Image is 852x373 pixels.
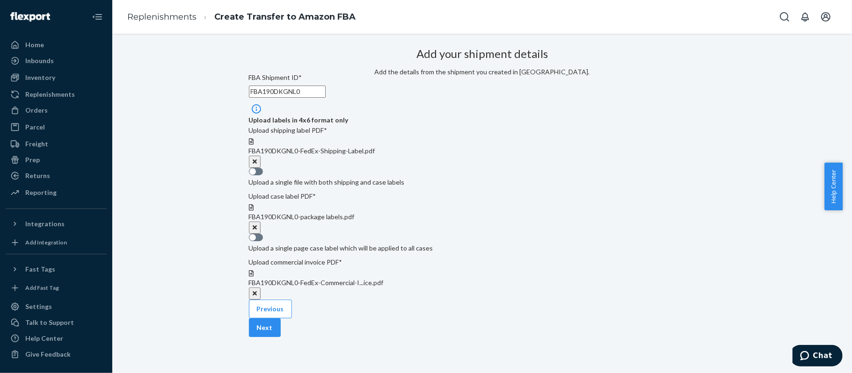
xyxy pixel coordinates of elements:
p: Upload a single file with both shipping and case labels [249,178,716,187]
span: FBA Shipment ID [249,73,302,81]
a: Replenishments [127,12,197,22]
button: Clear [249,222,261,234]
h3: Add your shipment details [416,48,548,60]
a: Reporting [6,185,107,200]
div: FBA190DKGNL0-FedEx-Commercial-I...ice.pdf [249,278,716,287]
input: FBA Shipment ID* [249,86,326,98]
iframe: Opens a widget where you can chat to one of our agents [793,345,843,368]
a: Orders [6,103,107,118]
div: Returns [25,171,50,180]
ol: breadcrumbs [120,3,363,31]
div: Integrations [25,219,65,229]
button: Close Navigation [88,7,107,26]
p: Upload case label PDF [249,192,716,201]
div: Talk to Support [25,318,74,327]
a: Home [6,37,107,52]
button: Next [249,318,281,337]
button: Open account menu [816,7,835,26]
button: Give Feedback [6,347,107,362]
div: Help Center [25,334,63,343]
a: Inbounds [6,53,107,68]
a: Returns [6,168,107,183]
a: Parcel [6,120,107,135]
button: Previous [249,300,292,318]
div: Inventory [25,73,55,82]
button: Talk to Support [6,315,107,330]
button: Open notifications [796,7,815,26]
div: Give Feedback [25,350,71,359]
button: Clear [249,156,261,168]
div: Reporting [25,188,57,197]
a: Inventory [6,70,107,85]
p: Upload commercial invoice PDF [249,258,716,267]
a: Add Integration [6,235,107,250]
div: Fast Tags [25,265,55,274]
button: Integrations [6,216,107,231]
img: Flexport logo [10,12,50,22]
div: FBA190DKGNL0-package labels.pdf [249,212,716,222]
div: Settings [25,302,52,311]
a: Freight [6,136,107,151]
div: Add Integration [25,238,67,246]
p: Upload shipping label PDF [249,126,716,135]
div: Parcel [25,122,45,132]
button: Help Center [824,163,843,210]
div: Inbounds [25,56,54,65]
div: Home [25,40,44,50]
a: Create Transfer to Amazon FBA [214,12,356,22]
div: Replenishments [25,90,75,99]
div: Prep [25,155,40,165]
div: Add Fast Tag [25,284,59,292]
span: Upload labels in 4x6 format only [249,115,716,126]
button: Fast Tags [6,262,107,277]
a: Settings [6,299,107,314]
p: Upload a single page case label which will be applied to all cases [249,244,716,253]
div: Freight [25,139,48,149]
div: Add the details from the shipment you created in [GEOGRAPHIC_DATA]. [375,67,590,77]
div: Orders [25,106,48,115]
div: FBA190DKGNL0-FedEx-Shipping-Label.pdf [249,146,716,156]
button: Clear [249,287,261,300]
button: Open Search Box [775,7,794,26]
a: Replenishments [6,87,107,102]
a: Help Center [6,331,107,346]
a: Prep [6,152,107,167]
a: Add Fast Tag [6,280,107,295]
